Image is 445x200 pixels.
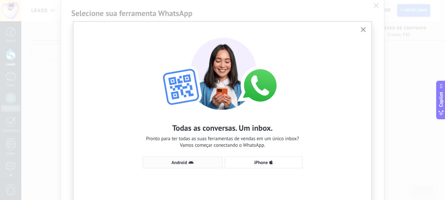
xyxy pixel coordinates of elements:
img: wa-lite-select-device.png [150,31,295,110]
span: Android [171,160,187,165]
span: Pronto para ter todas as suas ferramentas de vendas em um único inbox? Vamos começar conectando o... [146,136,299,149]
button: iPhone [225,157,302,168]
span: Copilot [438,92,444,107]
span: iPhone [254,160,268,165]
button: Android [143,157,222,168]
h2: Todas as conversas. Um inbox. [172,123,273,133]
